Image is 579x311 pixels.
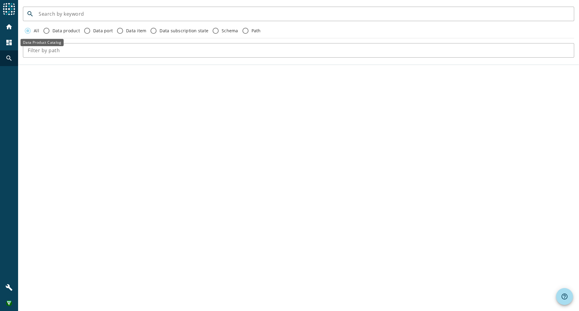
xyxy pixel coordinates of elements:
label: Data port [92,28,113,34]
label: Data subscription state [158,28,208,34]
input: Search by keyword [39,10,569,17]
mat-icon: help_outline [561,293,568,300]
mat-icon: build [5,284,13,291]
mat-icon: home [5,23,13,30]
label: Data product [51,28,80,34]
mat-icon: search [23,10,37,17]
mat-icon: dashboard [5,39,13,46]
label: Data item [125,28,146,34]
mat-icon: search [5,55,13,62]
label: All [33,28,39,34]
img: 81598254d5c178b7e6f2ea923a55c517 [6,300,12,306]
label: Schema [220,28,238,34]
div: Data Product Catalog [21,39,64,46]
input: Filter by path [28,47,569,54]
label: Path [250,28,261,34]
img: spoud-logo.svg [3,3,15,15]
